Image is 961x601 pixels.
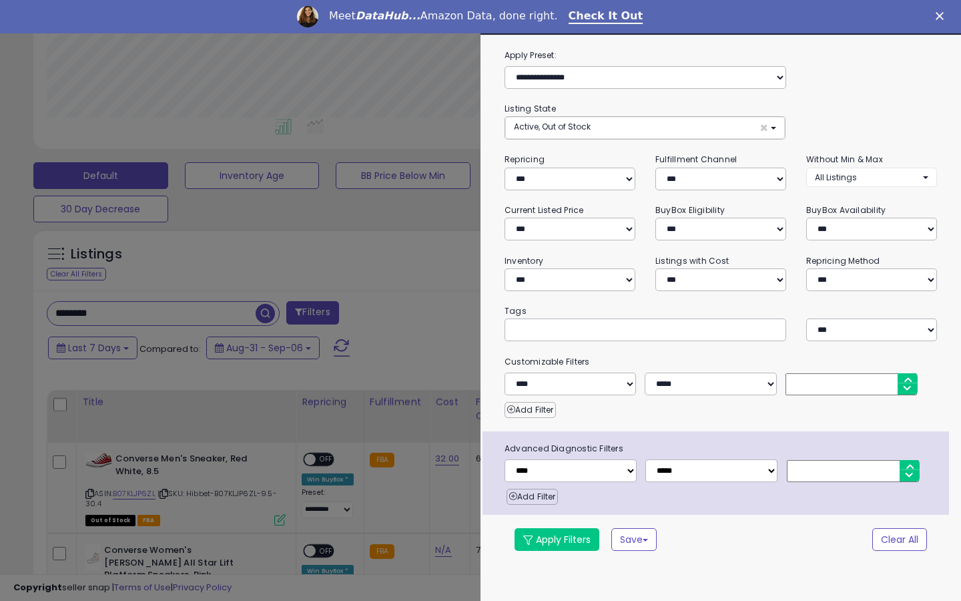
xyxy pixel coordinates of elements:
div: Meet Amazon Data, done right. [329,9,558,23]
img: Profile image for Georgie [297,6,318,27]
small: Customizable Filters [495,355,947,369]
small: Tags [495,304,947,319]
button: Save [611,528,657,551]
i: DataHub... [356,9,420,22]
small: Current Listed Price [505,204,583,216]
span: All Listings [815,172,857,183]
button: Apply Filters [515,528,599,551]
small: Inventory [505,255,543,266]
button: Add Filter [507,489,558,505]
span: × [759,121,768,135]
button: Clear All [872,528,927,551]
button: All Listings [806,168,937,187]
button: Active, Out of Stock × [505,117,785,139]
small: BuyBox Availability [806,204,886,216]
a: Check It Out [569,9,643,24]
small: Listings with Cost [655,255,729,266]
small: Fulfillment Channel [655,154,737,165]
button: Add Filter [505,402,556,418]
small: Without Min & Max [806,154,883,165]
span: Active, Out of Stock [514,121,591,132]
span: Advanced Diagnostic Filters [495,441,949,456]
small: Repricing Method [806,255,880,266]
small: Listing State [505,103,556,114]
div: Close [936,12,949,20]
small: Repricing [505,154,545,165]
label: Apply Preset: [495,48,947,63]
small: BuyBox Eligibility [655,204,725,216]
